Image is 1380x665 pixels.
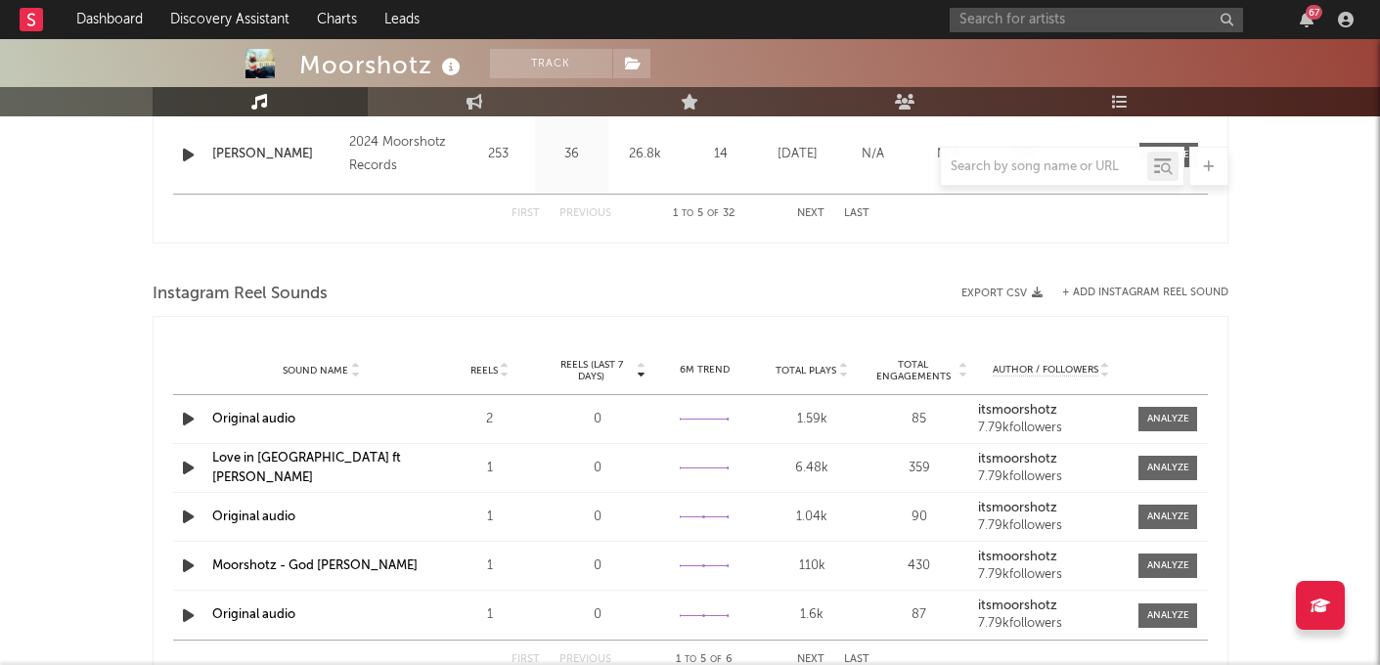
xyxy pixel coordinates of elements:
span: Author / Followers [993,364,1098,377]
div: 26.8k [613,145,677,164]
div: 359 [870,459,968,478]
div: 2024 Moorshotz Records [349,131,456,178]
strong: itsmoorshotz [978,453,1057,465]
div: + Add Instagram Reel Sound [1043,288,1228,298]
span: of [710,655,722,664]
div: 253 [467,145,530,164]
button: Last [844,654,869,665]
div: N/A [915,145,981,164]
strong: itsmoorshotz [978,599,1057,612]
a: itsmoorshotz [978,599,1125,613]
a: Moorshotz - God [PERSON_NAME] [212,559,418,572]
button: 67 [1300,12,1313,27]
div: 0 [549,459,646,478]
div: 87 [870,605,968,625]
div: 85 [870,410,968,429]
div: 430 [870,556,968,576]
button: Export CSV [961,288,1043,299]
input: Search for artists [950,8,1243,32]
a: Original audio [212,608,295,621]
span: of [707,209,719,218]
div: 0 [549,556,646,576]
div: 0 [549,605,646,625]
div: 14 [687,145,755,164]
a: Original audio [212,413,295,425]
button: + Add Instagram Reel Sound [1062,288,1228,298]
span: Sound Name [283,365,348,377]
button: Next [797,208,824,219]
div: 2 [441,410,539,429]
div: [DATE] [765,145,830,164]
button: Track [490,49,612,78]
button: First [512,654,540,665]
div: 1.59k [763,410,861,429]
div: 90 [870,508,968,527]
a: itsmoorshotz [978,453,1125,466]
div: 110k [763,556,861,576]
strong: itsmoorshotz [978,404,1057,417]
span: Total Plays [776,365,836,377]
a: [PERSON_NAME] [212,145,340,164]
span: to [682,209,693,218]
span: Reels [470,365,498,377]
button: Next [797,654,824,665]
input: Search by song name or URL [941,159,1147,175]
strong: itsmoorshotz [978,551,1057,563]
a: itsmoorshotz [978,404,1125,418]
div: 67 [1306,5,1322,20]
div: 1 [441,556,539,576]
span: Reels (last 7 days) [549,359,635,382]
span: to [685,655,696,664]
div: 6M Trend [656,363,754,377]
a: Original audio [212,510,295,523]
div: 7.79k followers [978,568,1125,582]
span: Total Engagements [870,359,957,382]
div: 7.79k followers [978,470,1125,484]
a: itsmoorshotz [978,551,1125,564]
button: Last [844,208,869,219]
div: N/A [991,145,1056,164]
div: 0 [549,508,646,527]
div: 1 5 32 [650,202,758,226]
div: 1.6k [763,605,861,625]
div: 1.04k [763,508,861,527]
div: 1 [441,605,539,625]
div: Moorshotz [299,49,466,81]
div: 1 [441,459,539,478]
div: N/A [840,145,906,164]
span: Instagram Reel Sounds [153,283,328,306]
div: 6.48k [763,459,861,478]
button: Previous [559,654,611,665]
div: 7.79k followers [978,519,1125,533]
div: 1 [441,508,539,527]
div: 36 [540,145,603,164]
div: 0 [549,410,646,429]
div: 7.79k followers [978,421,1125,435]
button: First [512,208,540,219]
strong: itsmoorshotz [978,502,1057,514]
button: Previous [559,208,611,219]
a: itsmoorshotz [978,502,1125,515]
div: 7.79k followers [978,617,1125,631]
a: Love in [GEOGRAPHIC_DATA] ft [PERSON_NAME] [212,452,401,484]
